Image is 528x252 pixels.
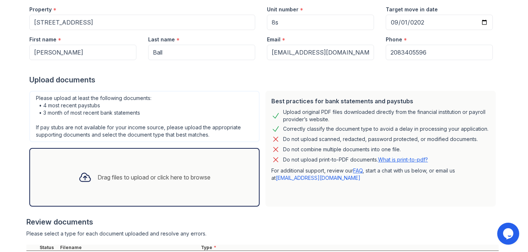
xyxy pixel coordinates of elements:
[386,6,438,13] label: Target move in date
[283,135,478,144] div: Do not upload scanned, redacted, password protected, or modified documents.
[267,6,298,13] label: Unit number
[26,230,499,237] div: Please select a type for each document uploaded and resolve any errors.
[283,125,488,133] div: Correctly classify the document type to avoid a delay in processing your application.
[283,108,490,123] div: Upload original PDF files downloaded directly from the financial institution or payroll provider’...
[283,145,401,154] div: Do not combine multiple documents into one file.
[386,36,402,43] label: Phone
[148,36,175,43] label: Last name
[26,217,499,227] div: Review documents
[353,167,363,174] a: FAQ
[38,245,59,251] div: Status
[378,156,428,163] a: What is print-to-pdf?
[59,245,199,251] div: Filename
[29,6,52,13] label: Property
[271,97,490,105] div: Best practices for bank statements and paystubs
[98,173,210,182] div: Drag files to upload or click here to browse
[29,91,260,142] div: Please upload at least the following documents: • 4 most recent paystubs • 3 month of most recent...
[276,175,360,181] a: [EMAIL_ADDRESS][DOMAIN_NAME]
[283,156,428,163] p: Do not upload print-to-PDF documents.
[29,75,499,85] div: Upload documents
[29,36,56,43] label: First name
[271,167,490,182] p: For additional support, review our , start a chat with us below, or email us at
[497,223,521,245] iframe: chat widget
[267,36,280,43] label: Email
[199,245,499,251] div: Type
